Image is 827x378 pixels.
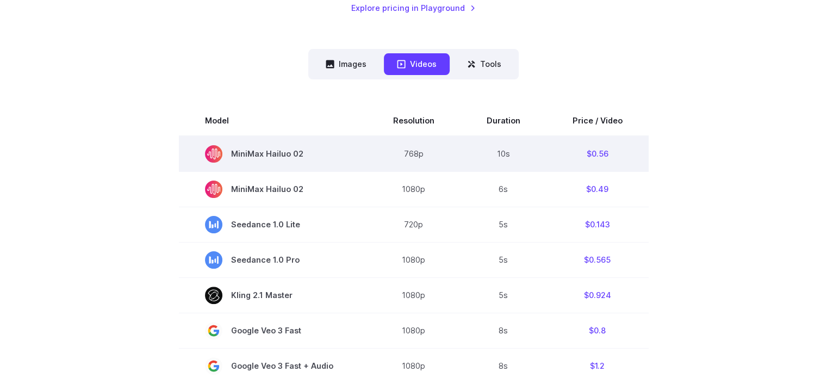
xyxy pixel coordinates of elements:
[367,171,461,207] td: 1080p
[367,207,461,242] td: 720p
[351,2,476,14] a: Explore pricing in Playground
[461,171,546,207] td: 6s
[461,277,546,313] td: 5s
[205,145,341,163] span: MiniMax Hailuo 02
[179,106,367,136] th: Model
[461,207,546,242] td: 5s
[205,251,341,269] span: Seedance 1.0 Pro
[367,242,461,277] td: 1080p
[546,106,649,136] th: Price / Video
[205,322,341,339] span: Google Veo 3 Fast
[546,207,649,242] td: $0.143
[367,136,461,172] td: 768p
[205,216,341,233] span: Seedance 1.0 Lite
[205,357,341,375] span: Google Veo 3 Fast + Audio
[461,313,546,348] td: 8s
[313,53,380,75] button: Images
[546,136,649,172] td: $0.56
[546,313,649,348] td: $0.8
[546,277,649,313] td: $0.924
[384,53,450,75] button: Videos
[454,53,514,75] button: Tools
[367,106,461,136] th: Resolution
[205,287,341,304] span: Kling 2.1 Master
[461,242,546,277] td: 5s
[205,181,341,198] span: MiniMax Hailuo 02
[546,242,649,277] td: $0.565
[367,313,461,348] td: 1080p
[461,106,546,136] th: Duration
[367,277,461,313] td: 1080p
[546,171,649,207] td: $0.49
[461,136,546,172] td: 10s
